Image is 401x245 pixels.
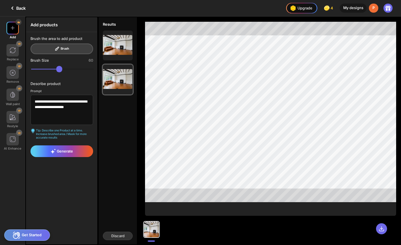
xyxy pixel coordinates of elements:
div: AI Enhance [4,147,21,150]
img: textarea-hint-icon.svg [30,129,35,133]
div: Add products [26,18,97,32]
div: Tip: Describe one Product at a time. Increase brushed area / Mask for more accurate results [30,129,93,139]
div: Prompt [30,89,93,93]
div: 60 [89,58,93,63]
div: Wall paint [6,102,20,106]
div: Remove [6,80,19,83]
div: P [369,4,378,13]
div: Restyle [7,124,18,128]
div: Add [10,35,16,39]
div: Results [99,17,137,26]
span: 4 [331,6,334,10]
div: Discard [103,232,133,240]
img: upgrade-nav-btn-icon.gif [289,4,297,12]
div: Back [8,4,26,12]
div: Replace [7,57,19,61]
div: Brush the area to add product [30,36,82,41]
span: Generate [51,149,73,154]
div: Brush Size [30,58,49,63]
div: Get Started [4,229,50,241]
div: My designs [340,4,367,13]
div: Upgrade [289,4,312,12]
div: Describe product [30,81,93,86]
